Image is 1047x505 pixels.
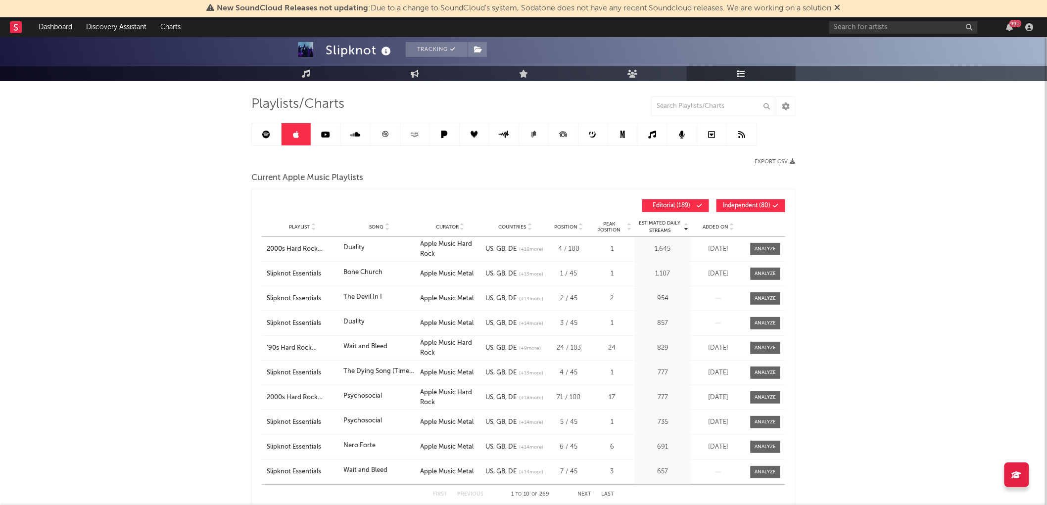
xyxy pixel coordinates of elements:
[637,269,689,279] div: 1,107
[267,417,338,427] a: Slipknot Essentials
[637,294,689,304] div: 954
[592,393,632,403] div: 17
[267,269,338,279] a: Slipknot Essentials
[723,203,770,209] span: Independent ( 80 )
[755,159,796,165] button: Export CSV
[649,203,694,209] span: Editorial ( 189 )
[421,468,474,475] a: Apple Music Metal
[550,269,587,279] div: 1 / 45
[694,368,743,378] div: [DATE]
[485,468,493,475] a: US
[267,343,338,353] div: ’90s Hard Rock Essentials
[1006,23,1013,31] button: 99+
[79,17,153,37] a: Discovery Assistant
[637,442,689,452] div: 691
[485,271,493,277] a: US
[694,343,743,353] div: [DATE]
[267,294,338,304] a: Slipknot Essentials
[637,417,689,427] div: 735
[519,468,543,476] span: (+ 14 more)
[519,419,543,426] span: (+ 14 more)
[493,246,505,252] a: GB
[637,393,689,403] div: 777
[550,319,587,328] div: 3 / 45
[217,4,832,12] span: : Due to a change to SoundCloud's system, Sodatone does not have any recent Soundcloud releases. ...
[505,468,517,475] a: DE
[421,295,474,302] a: Apple Music Metal
[343,342,387,352] div: Wait and Bleed
[493,419,505,425] a: GB
[493,320,505,326] a: GB
[498,224,526,230] span: Countries
[485,394,493,401] a: US
[505,320,517,326] a: DE
[493,394,505,401] a: GB
[343,243,365,253] div: Duality
[267,319,338,328] div: Slipknot Essentials
[637,467,689,477] div: 657
[505,295,517,302] a: DE
[503,489,558,501] div: 1 10 269
[343,391,382,401] div: Psychosocial
[436,224,459,230] span: Curator
[519,271,543,278] span: (+ 13 more)
[267,244,338,254] div: 2000s Hard Rock Essentials
[485,345,493,351] a: US
[421,241,473,257] a: Apple Music Hard Rock
[505,419,517,425] a: DE
[485,246,493,252] a: US
[343,317,365,327] div: Duality
[343,292,382,302] div: The Devil In I
[592,319,632,328] div: 1
[505,246,517,252] a: DE
[267,442,338,452] a: Slipknot Essentials
[703,224,728,230] span: Added On
[370,224,384,230] span: Song
[421,369,474,376] a: Apple Music Metal
[637,319,689,328] div: 857
[592,417,632,427] div: 1
[577,492,591,497] button: Next
[694,269,743,279] div: [DATE]
[519,320,543,327] span: (+ 14 more)
[406,42,468,57] button: Tracking
[592,244,632,254] div: 1
[267,393,338,403] a: 2000s Hard Rock Essentials
[421,320,474,326] a: Apple Music Metal
[485,419,493,425] a: US
[516,492,522,497] span: to
[519,295,543,303] span: (+ 14 more)
[694,417,743,427] div: [DATE]
[485,320,493,326] a: US
[343,441,376,451] div: Nero Forte
[505,271,517,277] a: DE
[326,42,393,58] div: Slipknot
[592,269,632,279] div: 1
[592,442,632,452] div: 6
[267,368,338,378] a: Slipknot Essentials
[550,368,587,378] div: 4 / 45
[32,17,79,37] a: Dashboard
[485,295,493,302] a: US
[421,271,474,277] a: Apple Music Metal
[267,467,338,477] a: Slipknot Essentials
[505,394,517,401] a: DE
[493,345,505,351] a: GB
[592,294,632,304] div: 2
[343,416,382,426] div: Psychosocial
[550,467,587,477] div: 7 / 45
[592,221,626,233] span: Peak Position
[637,368,689,378] div: 777
[519,246,543,253] span: (+ 18 more)
[485,444,493,450] a: US
[421,340,473,356] a: Apple Music Hard Rock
